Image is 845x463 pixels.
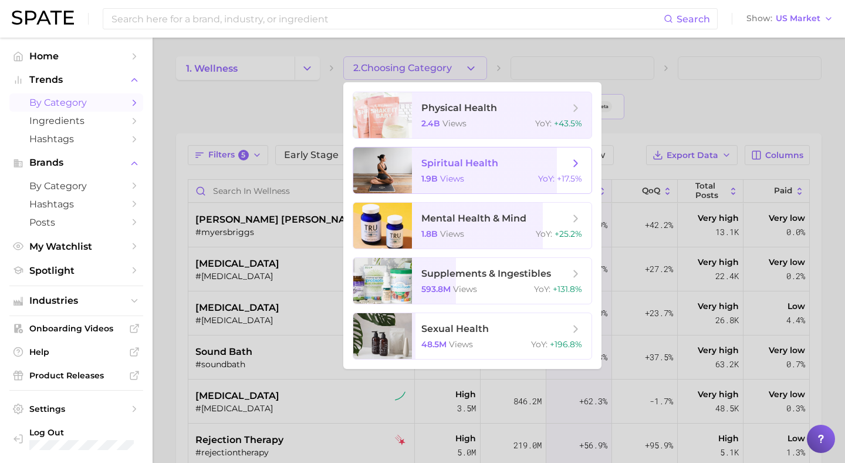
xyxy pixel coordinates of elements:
[9,130,143,148] a: Hashtags
[421,229,438,239] span: 1.8b
[534,284,550,294] span: YoY :
[9,320,143,337] a: Onboarding Videos
[9,47,143,65] a: Home
[453,284,477,294] span: views
[531,339,547,350] span: YoY :
[29,133,123,145] span: Hashtags
[440,173,464,184] span: views
[29,180,123,192] span: by Category
[29,323,123,334] span: Onboarding Videos
[110,9,664,29] input: Search here for a brand, industry, or ingredient
[29,51,123,62] span: Home
[12,11,74,25] img: SPATE
[421,284,451,294] span: 593.8m
[9,195,143,213] a: Hashtags
[743,11,836,26] button: ShowUS Market
[29,97,123,108] span: by Category
[9,261,143,280] a: Spotlight
[776,15,820,22] span: US Market
[746,15,772,22] span: Show
[440,229,464,239] span: views
[421,213,526,224] span: mental health & mind
[421,102,497,113] span: physical health
[29,404,123,414] span: Settings
[29,370,123,381] span: Product Releases
[29,217,123,228] span: Posts
[538,173,555,184] span: YoY :
[9,93,143,112] a: by Category
[9,343,143,361] a: Help
[550,339,582,350] span: +196.8%
[29,265,123,276] span: Spotlight
[29,427,134,438] span: Log Out
[29,241,123,252] span: My Watchlist
[343,82,601,369] ul: 2.Choosing Category
[9,367,143,384] a: Product Releases
[421,157,498,169] span: spiritual health
[536,229,552,239] span: YoY :
[553,284,582,294] span: +131.8%
[29,199,123,210] span: Hashtags
[9,112,143,130] a: Ingredients
[9,292,143,310] button: Industries
[535,118,552,129] span: YoY :
[421,339,447,350] span: 48.5m
[9,154,143,172] button: Brands
[677,14,710,25] span: Search
[9,177,143,195] a: by Category
[442,118,467,129] span: views
[555,229,582,239] span: +25.2%
[449,339,473,350] span: views
[9,213,143,231] a: Posts
[9,71,143,89] button: Trends
[421,173,438,184] span: 1.9b
[29,115,123,126] span: Ingredients
[9,424,143,454] a: Log out. Currently logged in with e-mail lhighfill@hunterpr.com.
[29,347,123,357] span: Help
[554,118,582,129] span: +43.5%
[29,75,123,85] span: Trends
[421,323,489,334] span: sexual health
[29,157,123,168] span: Brands
[421,268,551,279] span: supplements & ingestibles
[421,118,440,129] span: 2.4b
[29,296,123,306] span: Industries
[9,400,143,418] a: Settings
[557,173,582,184] span: +17.5%
[9,237,143,256] a: My Watchlist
